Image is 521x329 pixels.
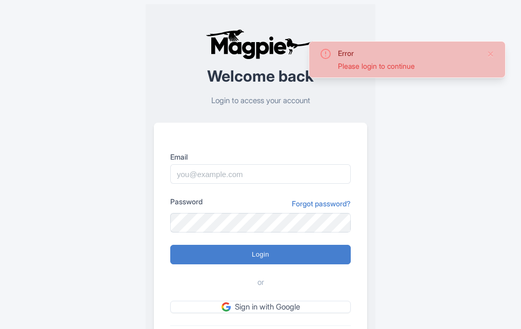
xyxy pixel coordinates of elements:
[203,29,318,60] img: logo-ab69f6fb50320c5b225c76a69d11143b.png
[170,151,351,162] label: Email
[338,48,478,59] div: Error
[222,302,231,312] img: google.svg
[257,277,264,288] span: or
[170,196,203,207] label: Password
[170,164,351,184] input: you@example.com
[487,48,495,60] button: Close
[154,68,367,85] h2: Welcome back
[170,245,351,264] input: Login
[292,198,351,209] a: Forgot password?
[154,95,367,107] p: Login to access your account
[338,61,478,71] div: Please login to continue
[170,301,351,314] a: Sign in with Google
